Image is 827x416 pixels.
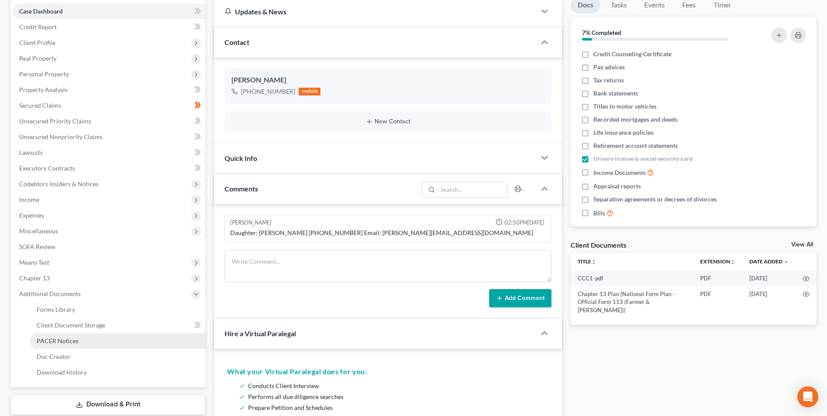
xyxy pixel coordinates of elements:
span: Miscellaneous [19,227,58,235]
span: Forms Library [37,306,75,313]
input: Search... [438,182,507,197]
li: Conducts Client Interview [248,380,545,391]
a: Titleunfold_more [578,258,596,265]
span: Additional Documents [19,290,81,297]
span: Hire a Virtual Paralegal [225,329,296,338]
span: Comments [225,184,258,193]
span: Appraisal reports [593,182,641,191]
span: Income [19,196,39,203]
span: Personal Property [19,70,69,78]
span: Credit Counseling Certificate [593,50,671,58]
span: Bank statements [593,89,638,98]
i: expand_more [783,259,789,265]
td: [DATE] [742,286,796,318]
a: Credit Report [12,19,205,35]
td: PDF [693,270,742,286]
a: Property Analysis [12,82,205,98]
span: SOFA Review [19,243,55,250]
i: unfold_more [591,259,596,265]
a: Date Added expand_more [749,258,789,265]
div: Daughter: [PERSON_NAME] [PHONE_NUMBER] Email: [PERSON_NAME][EMAIL_ADDRESS][DOMAIN_NAME] [230,228,546,237]
span: Pay advices [593,63,625,72]
button: Add Comment [489,289,551,307]
span: Executory Contracts [19,164,75,172]
a: Unsecured Priority Claims [12,113,205,129]
div: [PHONE_NUMBER] [241,87,295,96]
a: Download & Print [10,394,205,415]
span: Credit Report [19,23,57,31]
span: Income Documents [593,168,646,177]
span: Expenses [19,211,44,219]
span: Lawsuits [19,149,43,156]
span: Chapter 13 [19,274,50,282]
span: Titles to motor vehicles [593,102,657,111]
span: Tax returns [593,76,624,85]
div: mobile [299,88,320,95]
span: Contact [225,38,249,46]
span: Doc Creator [37,353,71,360]
span: Separation agreements or decrees of divorces [593,195,717,204]
a: Extensionunfold_more [700,258,735,265]
span: Download History [37,368,87,376]
a: PACER Notices [30,333,205,349]
span: Recorded mortgages and deeds [593,115,677,124]
li: Prepare Petition and Schedules [248,402,545,413]
span: Unsecured Priority Claims [19,117,91,125]
span: Bills [593,209,605,218]
a: SOFA Review [12,239,205,255]
span: Codebtors Insiders & Notices [19,180,99,188]
td: CCC1-pdf [571,270,693,286]
td: PDF [693,286,742,318]
div: Open Intercom Messenger [797,386,818,407]
span: Property Analysis [19,86,68,93]
a: Lawsuits [12,145,205,160]
span: Means Test [19,259,49,266]
a: Secured Claims [12,98,205,113]
span: Client Document Storage [37,321,105,329]
i: unfold_more [730,259,735,265]
a: Executory Contracts [12,160,205,176]
span: Quick Info [225,154,257,162]
a: Forms Library [30,302,205,317]
a: Case Dashboard [12,3,205,19]
span: Case Dashboard [19,7,63,15]
h5: What your Virtual Paralegal does for you: [227,366,549,377]
span: Real Property [19,55,57,62]
span: Retirement account statements [593,141,678,150]
strong: 7% Completed [582,29,621,36]
button: New Contact [231,118,545,125]
a: Doc Creator [30,349,205,365]
span: Client Profile [19,39,55,46]
td: [DATE] [742,270,796,286]
div: Client Documents [571,240,626,249]
span: PACER Notices [37,337,78,344]
td: Chapter 13 Plan (National Form Plan - Official Form 113 (Farmer & [PERSON_NAME])) [571,286,693,318]
span: Drivers license & social security card [593,154,693,163]
span: Unsecured Nonpriority Claims [19,133,102,140]
li: Performs all due diligence searches [248,391,545,402]
div: Updates & News [225,7,525,16]
a: Unsecured Nonpriority Claims [12,129,205,145]
span: 02:50PM[DATE] [504,218,544,227]
span: Life insurance policies [593,128,653,137]
span: Secured Claims [19,102,61,109]
a: View All [791,242,813,248]
a: Download History [30,365,205,380]
div: [PERSON_NAME] [231,75,545,85]
div: [PERSON_NAME] [230,218,272,227]
a: Client Document Storage [30,317,205,333]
